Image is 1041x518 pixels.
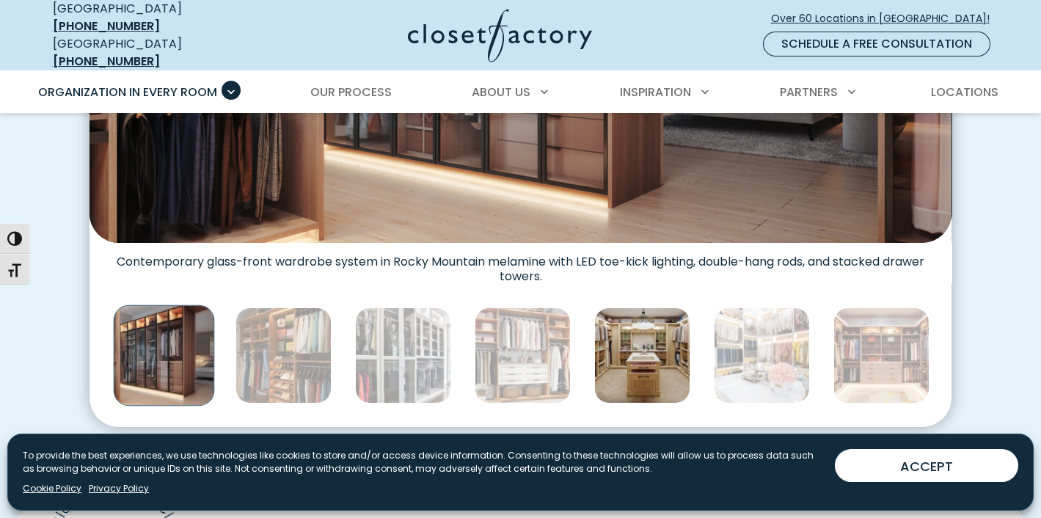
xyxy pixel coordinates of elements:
[714,307,810,404] img: Custom white melamine system with triple-hang wardrobe rods, gold-tone hanging hardware, and inte...
[53,18,160,34] a: [PHONE_NUMBER]
[620,84,691,101] span: Inspiration
[770,6,1002,32] a: Over 60 Locations in [GEOGRAPHIC_DATA]!
[38,84,217,101] span: Organization in Every Room
[89,482,149,495] a: Privacy Policy
[833,307,929,404] img: Walk-in closet with Slab drawer fronts, LED-lit upper cubbies, double-hang rods, divided shelving...
[23,482,81,495] a: Cookie Policy
[835,449,1018,482] button: ACCEPT
[90,243,951,284] figcaption: Contemporary glass-front wardrobe system in Rocky Mountain melamine with LED toe-kick lighting, d...
[53,35,266,70] div: [GEOGRAPHIC_DATA]
[931,84,998,101] span: Locations
[763,32,990,56] a: Schedule a Free Consultation
[28,72,1014,113] nav: Primary Menu
[310,84,392,101] span: Our Process
[472,84,530,101] span: About Us
[53,53,160,70] a: [PHONE_NUMBER]
[408,9,592,62] img: Closet Factory Logo
[594,307,690,404] img: Glass-top island, velvet-lined jewelry drawers, and LED wardrobe lighting. Custom cabinetry in Rh...
[23,449,823,475] p: To provide the best experiences, we use technologies like cookies to store and/or access device i...
[475,307,571,404] img: Reach-in closet with Two-tone system with Rustic Cherry structure and White Shaker drawer fronts....
[235,307,332,404] img: Built-in custom closet Rustic Cherry melamine with glass shelving, angled shoe shelves, and tripl...
[114,304,215,406] img: Luxury walk-in custom closet contemporary glass-front wardrobe system in Rocky Mountain melamine ...
[780,84,838,101] span: Partners
[355,307,451,404] img: Glass-front wardrobe system in Dove Grey with integrated LED lighting, double-hang rods, and disp...
[771,11,1001,26] span: Over 60 Locations in [GEOGRAPHIC_DATA]!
